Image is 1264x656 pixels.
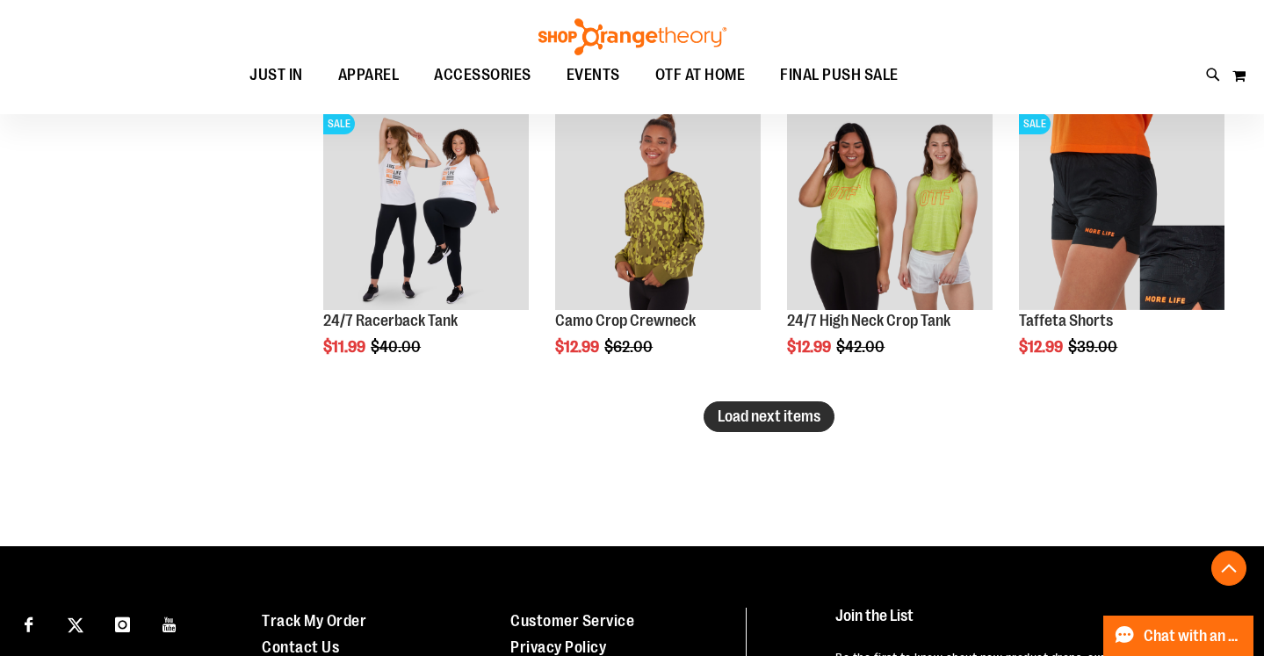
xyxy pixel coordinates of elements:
[249,55,303,95] span: JUST IN
[323,338,368,356] span: $11.99
[338,55,400,95] span: APPAREL
[416,55,549,96] a: ACCESSORIES
[68,617,83,633] img: Twitter
[787,105,993,310] img: Product image for 24/7 High Neck Crop Tank
[835,608,1231,640] h4: Join the List
[1103,616,1254,656] button: Chat with an Expert
[555,312,696,329] a: Camo Crop Crewneck
[718,407,820,425] span: Load next items
[371,338,423,356] span: $40.00
[604,338,655,356] span: $62.00
[13,608,44,638] a: Visit our Facebook page
[704,401,834,432] button: Load next items
[232,55,321,96] a: JUST IN
[836,338,887,356] span: $42.00
[1211,551,1246,586] button: Back To Top
[323,105,529,313] a: 24/7 Racerback TankSALE
[314,96,538,400] div: product
[262,638,339,656] a: Contact Us
[780,55,899,95] span: FINAL PUSH SALE
[321,55,417,96] a: APPAREL
[1019,113,1051,134] span: SALE
[787,105,993,313] a: Product image for 24/7 High Neck Crop Tank
[536,18,729,55] img: Shop Orangetheory
[787,338,834,356] span: $12.99
[323,113,355,134] span: SALE
[549,55,638,96] a: EVENTS
[61,608,91,638] a: Visit our X page
[762,55,916,95] a: FINAL PUSH SALE
[555,105,761,310] img: Product image for Camo Crop Crewneck
[1019,105,1224,313] a: Product image for Camo Tafetta ShortsSALE
[107,608,138,638] a: Visit our Instagram page
[434,55,531,95] span: ACCESSORIES
[638,55,763,96] a: OTF AT HOME
[155,608,185,638] a: Visit our Youtube page
[1010,96,1233,400] div: product
[510,638,606,656] a: Privacy Policy
[1019,338,1065,356] span: $12.99
[787,312,950,329] a: 24/7 High Neck Crop Tank
[510,612,634,630] a: Customer Service
[1144,628,1243,645] span: Chat with an Expert
[1019,105,1224,310] img: Product image for Camo Tafetta Shorts
[567,55,620,95] span: EVENTS
[778,96,1001,400] div: product
[262,612,366,630] a: Track My Order
[655,55,746,95] span: OTF AT HOME
[323,312,458,329] a: 24/7 Racerback Tank
[546,96,769,400] div: product
[1068,338,1120,356] span: $39.00
[555,105,761,313] a: Product image for Camo Crop Crewneck
[323,105,529,310] img: 24/7 Racerback Tank
[555,338,602,356] span: $12.99
[1019,312,1113,329] a: Taffeta Shorts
